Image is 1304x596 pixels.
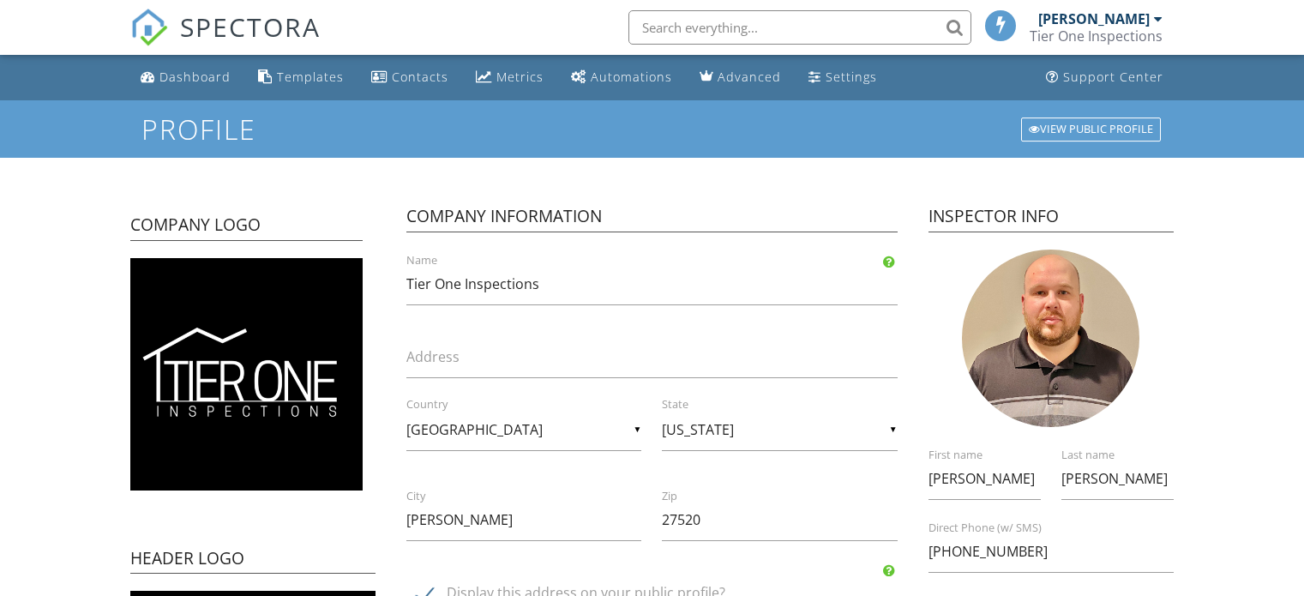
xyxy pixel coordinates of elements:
div: Support Center [1063,69,1163,85]
label: First name [928,448,1061,463]
h4: Company Logo [130,214,363,241]
a: View Public Profile [1019,116,1163,143]
div: Advanced [718,69,781,85]
a: Metrics [469,62,550,93]
div: [PERSON_NAME] [1038,10,1150,27]
a: Automations (Basic) [564,62,679,93]
input: Search everything... [628,10,971,45]
h4: Company Information [406,205,897,232]
a: SPECTORA [130,23,321,59]
a: Support Center [1039,62,1170,93]
h4: Inspector Info [928,205,1174,232]
div: Templates [277,69,344,85]
span: SPECTORA [180,9,321,45]
a: Contacts [364,62,455,93]
h4: Header Logo [130,547,376,575]
img: The Best Home Inspection Software - Spectora [130,9,168,46]
div: View Public Profile [1021,117,1161,141]
div: Contacts [392,69,448,85]
a: Dashboard [134,62,237,93]
div: Dashboard [159,69,231,85]
a: Advanced [693,62,788,93]
label: Country [406,397,662,412]
h1: Profile [141,114,1163,144]
div: Tier One Inspections [1030,27,1163,45]
img: Tier_One_White.png [130,258,363,491]
label: Direct Phone (w/ SMS) [928,521,1194,536]
label: Last name [1061,448,1194,463]
a: Templates [251,62,351,93]
div: Settings [826,69,877,85]
a: Settings [802,62,884,93]
div: Metrics [496,69,544,85]
label: State [662,397,917,412]
div: Automations [591,69,672,85]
